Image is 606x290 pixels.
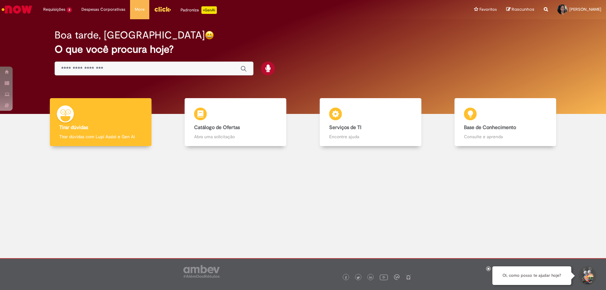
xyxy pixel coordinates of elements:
p: Consulte e aprenda [464,133,547,140]
h2: Boa tarde, [GEOGRAPHIC_DATA] [55,30,205,41]
span: Favoritos [479,6,497,13]
a: Serviços de TI Encontre ajuda [303,98,438,146]
img: logo_footer_youtube.png [380,273,388,281]
img: ServiceNow [1,3,33,16]
button: Iniciar Conversa de Suporte [578,266,597,285]
span: [PERSON_NAME] [569,7,601,12]
b: Serviços de TI [329,124,361,131]
b: Catálogo de Ofertas [194,124,240,131]
p: Encontre ajuda [329,133,412,140]
img: happy-face.png [205,31,214,40]
a: Base de Conhecimento Consulte e aprenda [438,98,573,146]
a: Catálogo de Ofertas Abra uma solicitação [168,98,303,146]
p: Tirar dúvidas com Lupi Assist e Gen Ai [59,133,142,140]
img: click_logo_yellow_360x200.png [154,4,171,14]
div: Oi, como posso te ajudar hoje? [492,266,571,285]
b: Base de Conhecimento [464,124,516,131]
p: +GenAi [201,6,217,14]
img: logo_footer_naosei.png [406,274,411,280]
span: Despesas Corporativas [81,6,125,13]
div: Padroniza [181,6,217,14]
img: logo_footer_twitter.png [357,276,360,279]
span: Rascunhos [512,6,534,12]
h2: O que você procura hoje? [55,44,552,55]
span: Requisições [43,6,65,13]
a: Rascunhos [506,7,534,13]
img: logo_footer_facebook.png [344,276,348,279]
p: Abra uma solicitação [194,133,277,140]
b: Tirar dúvidas [59,124,88,131]
a: Tirar dúvidas Tirar dúvidas com Lupi Assist e Gen Ai [33,98,168,146]
span: More [135,6,145,13]
img: logo_footer_ambev_rotulo_gray.png [183,265,220,278]
span: 3 [67,7,72,13]
img: logo_footer_linkedin.png [369,276,372,280]
img: logo_footer_workplace.png [394,274,400,280]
